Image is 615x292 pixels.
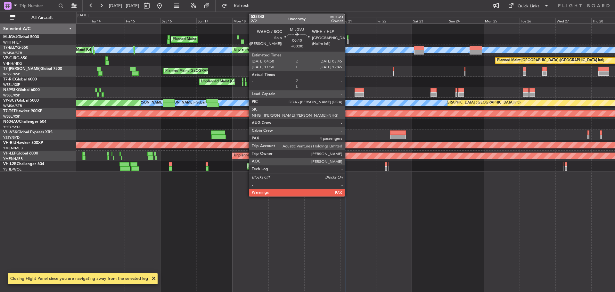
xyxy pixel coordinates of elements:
span: T7-ELLY [3,46,17,50]
a: WIHH/HLP [3,40,21,45]
span: VP-BCY [3,99,17,103]
div: Wed 27 [555,18,591,23]
input: Trip Number [20,1,56,11]
span: T7-RIC [3,78,15,81]
div: Mon 25 [484,18,520,23]
button: Quick Links [505,1,552,11]
a: WSSL/XSP [3,82,20,87]
a: T7-RICGlobal 6000 [3,78,37,81]
div: Sat 23 [412,18,448,23]
a: VH-L2BChallenger 604 [3,162,44,166]
span: VH-LEP [3,152,16,155]
div: Thu 14 [89,18,125,23]
a: WSSL/XSP [3,93,20,98]
a: YMEN/MEB [3,146,23,151]
div: Planned Maint [GEOGRAPHIC_DATA] ([GEOGRAPHIC_DATA] Intl) [414,98,521,108]
a: VHHH/HKG [3,61,22,66]
span: N8998K [3,88,18,92]
div: Closing Flight Panel since you are navigating away from the selected leg [10,276,148,282]
a: N604AUChallenger 604 [3,120,46,124]
a: VP-BCYGlobal 5000 [3,99,39,103]
button: Refresh [219,1,257,11]
a: VH-VSKGlobal Express XRS [3,130,53,134]
a: N8998KGlobal 6000 [3,88,40,92]
span: N604AU [3,120,19,124]
a: YSSY/SYD [3,125,20,129]
span: All Aircraft [17,15,68,20]
span: T7-[PERSON_NAME] [3,67,40,71]
div: Tue 19 [268,18,304,23]
button: All Aircraft [7,13,70,23]
div: Mon 18 [232,18,268,23]
div: Fri 15 [125,18,160,23]
a: YSHL/WOL [3,167,21,172]
div: Planned Maint [GEOGRAPHIC_DATA] ([GEOGRAPHIC_DATA] Intl) [497,56,604,65]
a: T7-ELLYG-550 [3,46,28,50]
div: Planned Maint [GEOGRAPHIC_DATA] (Seletar) [165,66,241,76]
span: VH-RIU [3,141,16,145]
div: Unplanned Maint [GEOGRAPHIC_DATA] (Sultan [PERSON_NAME] [PERSON_NAME] - Subang) [234,45,388,55]
a: T7-TSTHawker 900XP [3,109,42,113]
div: Tue 26 [520,18,555,23]
div: Unplanned Maint [GEOGRAPHIC_DATA] (Seletar) [201,77,281,87]
span: M-JGVJ [3,35,17,39]
span: T7-TST [3,109,16,113]
div: Quick Links [518,3,539,10]
a: YSSY/SYD [3,135,20,140]
span: Refresh [228,4,255,8]
div: Sun 24 [448,18,484,23]
div: Sat 16 [160,18,196,23]
a: WSSL/XSP [3,114,20,119]
a: VH-LEPGlobal 6000 [3,152,38,155]
span: [DATE] - [DATE] [109,3,139,9]
a: VH-RIUHawker 800XP [3,141,43,145]
div: Thu 21 [340,18,376,23]
a: WMSA/SZB [3,104,22,108]
div: Fri 22 [376,18,412,23]
span: VH-L2B [3,162,17,166]
a: WMSA/SZB [3,51,22,55]
span: VP-CJR [3,56,16,60]
a: WSSL/XSP [3,72,20,77]
span: VH-VSK [3,130,17,134]
div: Unplanned Maint Sydney ([PERSON_NAME] Intl) [249,162,328,171]
a: VP-CJRG-650 [3,56,27,60]
div: Planned Maint [GEOGRAPHIC_DATA] (Seletar) [173,35,248,44]
div: Unplanned Maint Wichita (Wichita Mid-continent) [234,151,313,161]
div: Wed 20 [304,18,340,23]
div: [DATE] [78,13,88,18]
a: YMEN/MEB [3,156,23,161]
a: M-JGVJGlobal 5000 [3,35,39,39]
div: Sun 17 [196,18,232,23]
a: T7-[PERSON_NAME]Global 7500 [3,67,62,71]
